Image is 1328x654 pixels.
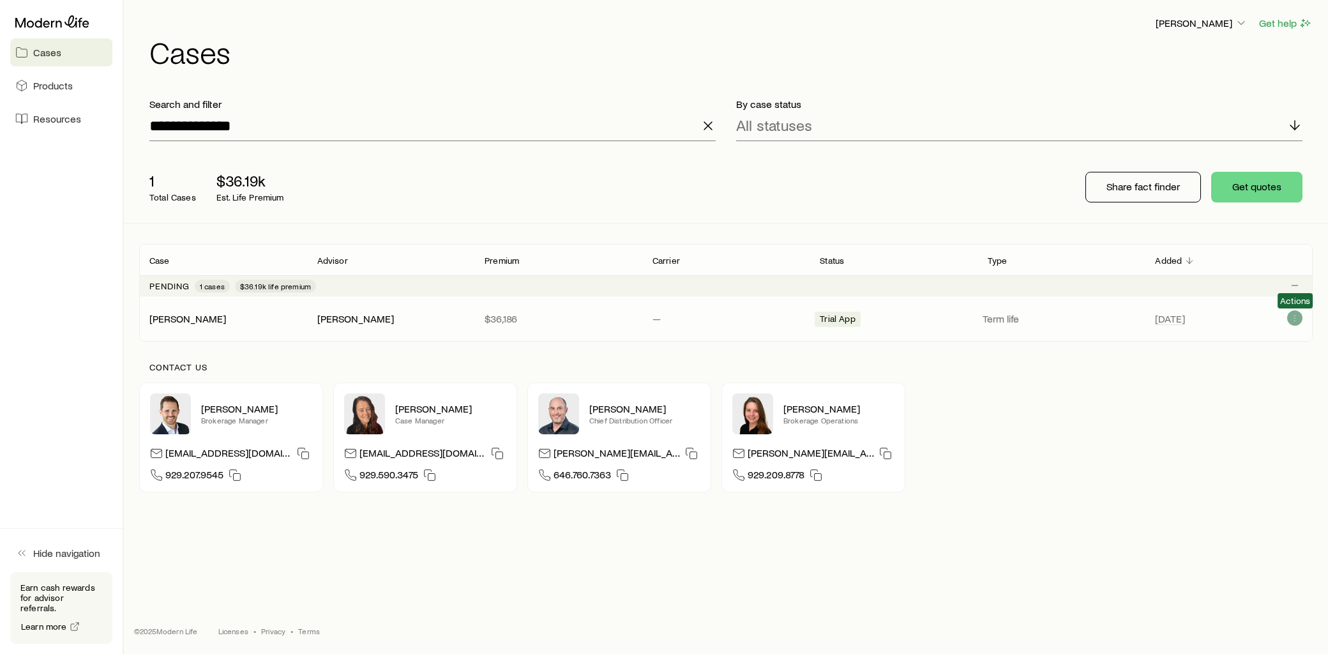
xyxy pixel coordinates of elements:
p: Share fact finder [1106,180,1180,193]
span: 929.207.9545 [165,468,223,485]
p: [PERSON_NAME] [201,402,312,415]
p: Brokerage Manager [201,415,312,425]
p: $36,186 [485,312,632,325]
button: Share fact finder [1085,172,1201,202]
p: Added [1155,255,1182,266]
p: [PERSON_NAME] [1156,17,1248,29]
button: Get quotes [1211,172,1302,202]
div: Earn cash rewards for advisor referrals.Learn more [10,572,112,644]
p: [EMAIL_ADDRESS][DOMAIN_NAME] [165,446,292,464]
span: Cases [33,46,61,59]
button: Hide navigation [10,539,112,567]
span: Products [33,79,73,92]
button: Get help [1258,16,1313,31]
p: Search and filter [149,98,716,110]
span: Trial App [820,314,855,327]
p: [PERSON_NAME] [783,402,894,415]
a: [PERSON_NAME] [149,312,226,324]
div: [PERSON_NAME] [317,312,394,326]
a: Products [10,72,112,100]
p: [EMAIL_ADDRESS][DOMAIN_NAME] [359,446,486,464]
p: 1 [149,172,196,190]
p: All statuses [736,116,812,134]
h1: Cases [149,36,1313,67]
p: Contact us [149,362,1302,372]
p: [PERSON_NAME][EMAIL_ADDRESS][DOMAIN_NAME] [748,446,874,464]
span: 929.590.3475 [359,468,418,485]
p: Term life [983,312,1140,325]
span: Resources [33,112,81,125]
button: [PERSON_NAME] [1155,16,1248,31]
a: Resources [10,105,112,133]
img: Abby McGuigan [344,393,385,434]
span: 1 cases [200,281,225,291]
p: Total Cases [149,192,196,202]
span: Actions [1280,296,1310,306]
span: 646.760.7363 [554,468,611,485]
p: [PERSON_NAME][EMAIL_ADDRESS][DOMAIN_NAME] [554,446,680,464]
p: Earn cash rewards for advisor referrals. [20,582,102,613]
p: Case [149,255,170,266]
p: Premium [485,255,519,266]
p: By case status [736,98,1302,110]
p: Pending [149,281,190,291]
img: Nick Weiler [150,393,191,434]
p: Status [820,255,844,266]
a: Licenses [218,626,248,636]
p: Chief Distribution Officer [589,415,700,425]
p: Est. Life Premium [216,192,284,202]
p: $36.19k [216,172,284,190]
span: • [253,626,256,636]
p: [PERSON_NAME] [395,402,506,415]
p: Case Manager [395,415,506,425]
span: $36.19k life premium [240,281,311,291]
a: Privacy [261,626,285,636]
span: [DATE] [1155,312,1185,325]
span: Hide navigation [33,547,100,559]
p: Carrier [653,255,680,266]
span: Learn more [21,622,67,631]
img: Ellen Wall [732,393,773,434]
p: © 2025 Modern Life [134,626,198,636]
a: Cases [10,38,112,66]
span: 929.209.8778 [748,468,804,485]
span: • [290,626,293,636]
p: Advisor [317,255,348,266]
img: Dan Pierson [538,393,579,434]
p: Type [988,255,1007,266]
a: Terms [298,626,320,636]
div: Client cases [139,244,1313,342]
p: Brokerage Operations [783,415,894,425]
div: [PERSON_NAME] [149,312,226,326]
p: — [653,312,800,325]
p: [PERSON_NAME] [589,402,700,415]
